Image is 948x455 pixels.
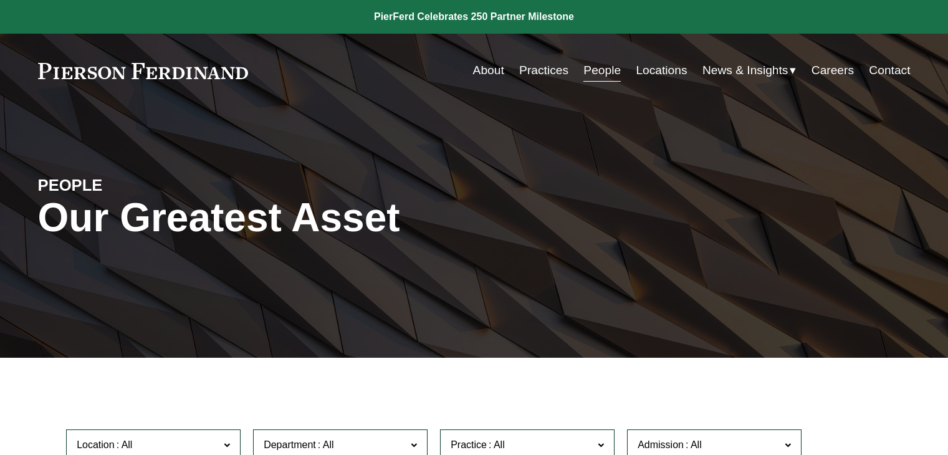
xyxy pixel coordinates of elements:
a: Contact [869,59,910,82]
span: Department [264,439,316,450]
a: Locations [636,59,687,82]
a: People [583,59,621,82]
a: Practices [519,59,568,82]
span: News & Insights [702,60,788,82]
span: Admission [638,439,684,450]
span: Practice [451,439,487,450]
span: Location [77,439,115,450]
a: folder dropdown [702,59,797,82]
a: About [473,59,504,82]
h4: PEOPLE [38,175,256,195]
a: Careers [812,59,854,82]
h1: Our Greatest Asset [38,195,620,241]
